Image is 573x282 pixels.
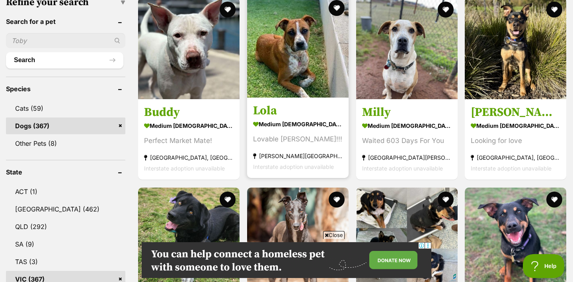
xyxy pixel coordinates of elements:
strong: medium [DEMOGRAPHIC_DATA] Dog [253,119,343,130]
a: Dogs (367) [6,117,125,134]
strong: [GEOGRAPHIC_DATA][PERSON_NAME][GEOGRAPHIC_DATA] [362,153,452,163]
div: Looking for love [471,136,560,147]
header: Species [6,85,125,92]
iframe: Help Scout Beacon - Open [523,254,565,278]
button: favourite [546,192,562,208]
h3: Lola [253,104,343,119]
strong: [GEOGRAPHIC_DATA], [GEOGRAPHIC_DATA] [471,153,560,163]
span: Interstate adoption unavailable [144,165,225,172]
button: favourite [329,192,345,208]
button: favourite [220,192,236,208]
strong: [GEOGRAPHIC_DATA], [GEOGRAPHIC_DATA] [144,153,234,163]
input: Toby [6,33,125,48]
a: Other Pets (8) [6,135,125,152]
a: TAS (3) [6,253,125,270]
iframe: Advertisement [142,242,431,278]
h3: Buddy [144,105,234,120]
strong: medium [DEMOGRAPHIC_DATA] Dog [144,120,234,132]
a: Buddy medium [DEMOGRAPHIC_DATA] Dog Perfect Market Mate! [GEOGRAPHIC_DATA], [GEOGRAPHIC_DATA] Int... [138,99,240,180]
button: Search [6,52,123,68]
a: ACT (1) [6,183,125,200]
a: QLD (292) [6,218,125,235]
div: Perfect Market Mate! [144,136,234,147]
strong: medium [DEMOGRAPHIC_DATA] Dog [362,120,452,132]
button: favourite [546,2,562,18]
a: [GEOGRAPHIC_DATA] (462) [6,201,125,217]
h3: [PERSON_NAME] [471,105,560,120]
span: Interstate adoption unavailable [253,164,334,170]
a: Milly medium [DEMOGRAPHIC_DATA] Dog Waited 603 Days For You [GEOGRAPHIC_DATA][PERSON_NAME][GEOGRA... [356,99,458,180]
span: Interstate adoption unavailable [471,165,552,172]
h3: Milly [362,105,452,120]
button: favourite [437,2,453,18]
div: Lovable [PERSON_NAME]!!! [253,134,343,145]
button: favourite [437,192,453,208]
header: Search for a pet [6,18,125,25]
button: favourite [220,2,236,18]
strong: [PERSON_NAME][GEOGRAPHIC_DATA] [253,151,343,162]
div: Waited 603 Days For You [362,136,452,147]
a: [PERSON_NAME] medium [DEMOGRAPHIC_DATA] Dog Looking for love [GEOGRAPHIC_DATA], [GEOGRAPHIC_DATA]... [465,99,566,180]
strong: medium [DEMOGRAPHIC_DATA] Dog [471,120,560,132]
span: Interstate adoption unavailable [362,165,443,172]
header: State [6,168,125,176]
span: Close [323,231,345,239]
a: SA (9) [6,236,125,253]
a: Cats (59) [6,100,125,117]
a: Lola medium [DEMOGRAPHIC_DATA] Dog Lovable [PERSON_NAME]!!! [PERSON_NAME][GEOGRAPHIC_DATA] Inters... [247,98,349,178]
